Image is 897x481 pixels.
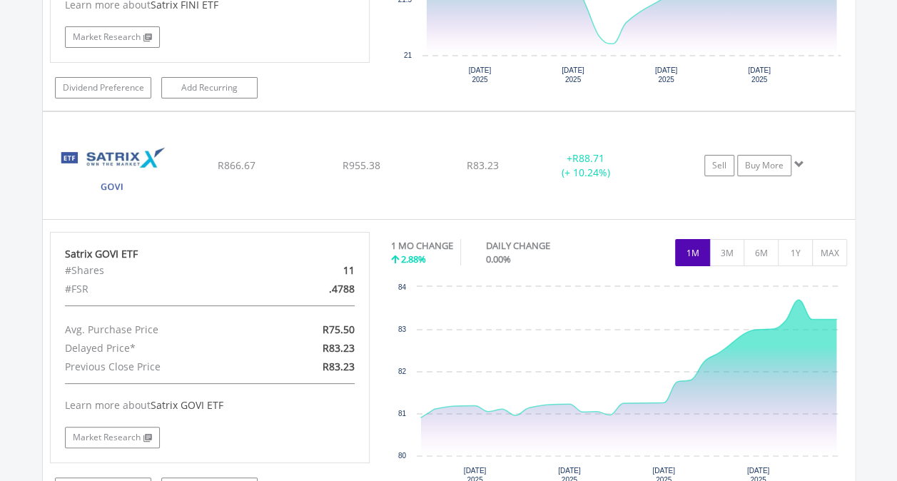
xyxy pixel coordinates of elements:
button: 6M [744,239,779,266]
div: 1 MO CHANGE [391,239,453,253]
a: Market Research [65,26,160,48]
div: Avg. Purchase Price [54,320,262,339]
div: #Shares [54,261,262,280]
button: MAX [812,239,847,266]
text: 83 [398,325,407,333]
span: R83.23 [323,360,355,373]
a: Buy More [737,155,791,176]
span: R88.71 [572,151,604,165]
div: Learn more about [65,398,355,412]
span: R75.50 [323,323,355,336]
button: 1Y [778,239,813,266]
span: R955.38 [343,158,380,172]
text: 82 [398,368,407,375]
text: 81 [398,410,407,417]
text: [DATE] 2025 [562,66,584,83]
span: 0.00% [486,253,511,265]
div: + (+ 10.24%) [532,151,640,180]
a: Dividend Preference [55,77,151,98]
button: 3M [709,239,744,266]
text: 21 [404,51,412,59]
div: Previous Close Price [54,358,262,376]
text: [DATE] 2025 [748,66,771,83]
div: .4788 [261,280,365,298]
div: 11 [261,261,365,280]
a: Market Research [65,427,160,448]
span: Satrix GOVI ETF [151,398,223,412]
div: Delayed Price* [54,339,262,358]
button: 1M [675,239,710,266]
span: 2.88% [401,253,426,265]
div: DAILY CHANGE [486,239,600,253]
span: R83.23 [467,158,499,172]
text: [DATE] 2025 [468,66,491,83]
div: Satrix GOVI ETF [65,247,355,261]
text: 84 [398,283,407,291]
a: Add Recurring [161,77,258,98]
text: 80 [398,452,407,460]
text: [DATE] 2025 [654,66,677,83]
img: TFSA.STXGVI.png [50,130,173,216]
a: Sell [704,155,734,176]
span: R866.67 [218,158,255,172]
span: R83.23 [323,341,355,355]
div: #FSR [54,280,262,298]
